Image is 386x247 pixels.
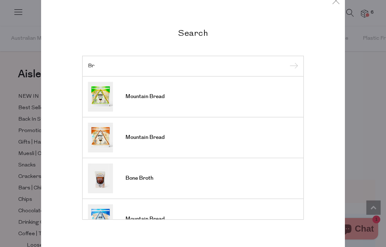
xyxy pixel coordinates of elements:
[82,28,304,38] h2: Search
[88,163,113,193] img: Bone Broth
[125,93,165,100] span: Mountain Bread
[88,122,113,152] img: Mountain Bread
[88,204,113,234] img: Mountain Bread
[125,175,153,182] span: Bone Broth
[88,163,298,193] a: Bone Broth
[125,215,165,223] span: Mountain Bread
[88,204,298,234] a: Mountain Bread
[88,82,298,111] a: Mountain Bread
[88,122,298,152] a: Mountain Bread
[125,134,165,141] span: Mountain Bread
[88,82,113,111] img: Mountain Bread
[88,63,298,69] input: Search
